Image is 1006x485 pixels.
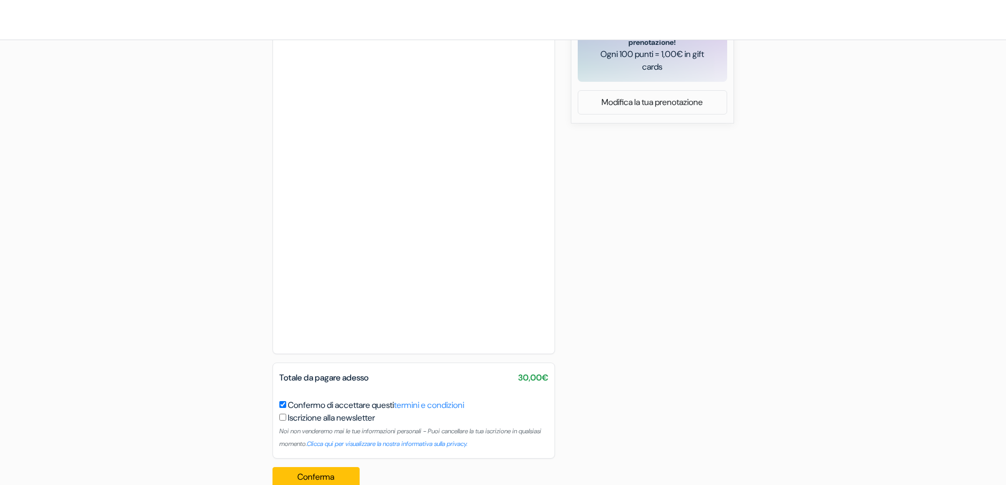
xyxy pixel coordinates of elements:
[288,399,464,412] label: Confermo di accettare questi
[307,440,467,448] a: Clicca qui per visualizzare la nostra informativa sulla privacy.
[394,400,464,411] a: termini e condizioni
[590,48,714,73] span: Ogni 100 punti = 1,00€ in gift cards
[578,92,727,112] a: Modifica la tua prenotazione
[288,412,375,424] label: Iscrizione alla newsletter
[277,25,550,347] iframe: Casella di inserimento pagamento sicuro con carta
[13,11,145,29] img: OstelliDellaGioventu.com
[279,372,369,383] span: Totale da pagare adesso
[518,372,548,384] span: 30,00€
[279,427,541,448] small: Noi non venderemo mai le tue informazioni personali - Puoi cancellare la tua iscrizione in qualsi...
